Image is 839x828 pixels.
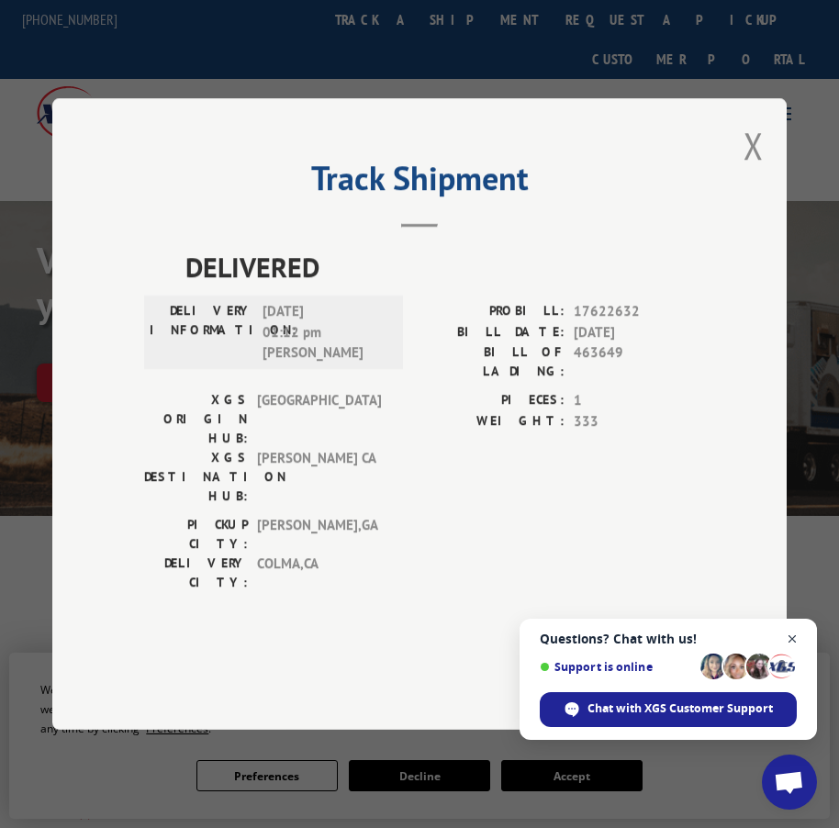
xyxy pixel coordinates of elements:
[257,390,381,448] span: [GEOGRAPHIC_DATA]
[419,411,565,432] label: WEIGHT:
[257,554,381,592] span: COLMA , CA
[150,301,253,364] label: DELIVERY INFORMATION:
[540,632,797,646] span: Questions? Chat with us!
[587,700,773,717] span: Chat with XGS Customer Support
[574,411,695,432] span: 333
[419,390,565,411] label: PIECES:
[144,390,248,448] label: XGS ORIGIN HUB:
[540,660,694,674] span: Support is online
[574,322,695,343] span: [DATE]
[419,301,565,322] label: PROBILL:
[257,515,381,554] span: [PERSON_NAME] , GA
[144,515,248,554] label: PICKUP CITY:
[574,342,695,381] span: 463649
[263,301,386,364] span: [DATE] 01:12 pm [PERSON_NAME]
[574,301,695,322] span: 17622632
[419,342,565,381] label: BILL OF LADING:
[185,246,695,287] span: DELIVERED
[144,554,248,592] label: DELIVERY CITY:
[144,165,695,200] h2: Track Shipment
[257,448,381,506] span: [PERSON_NAME] CA
[762,755,817,810] div: Open chat
[781,628,804,651] span: Close chat
[419,322,565,343] label: BILL DATE:
[744,121,764,170] button: Close modal
[574,390,695,411] span: 1
[144,448,248,506] label: XGS DESTINATION HUB:
[540,692,797,727] div: Chat with XGS Customer Support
